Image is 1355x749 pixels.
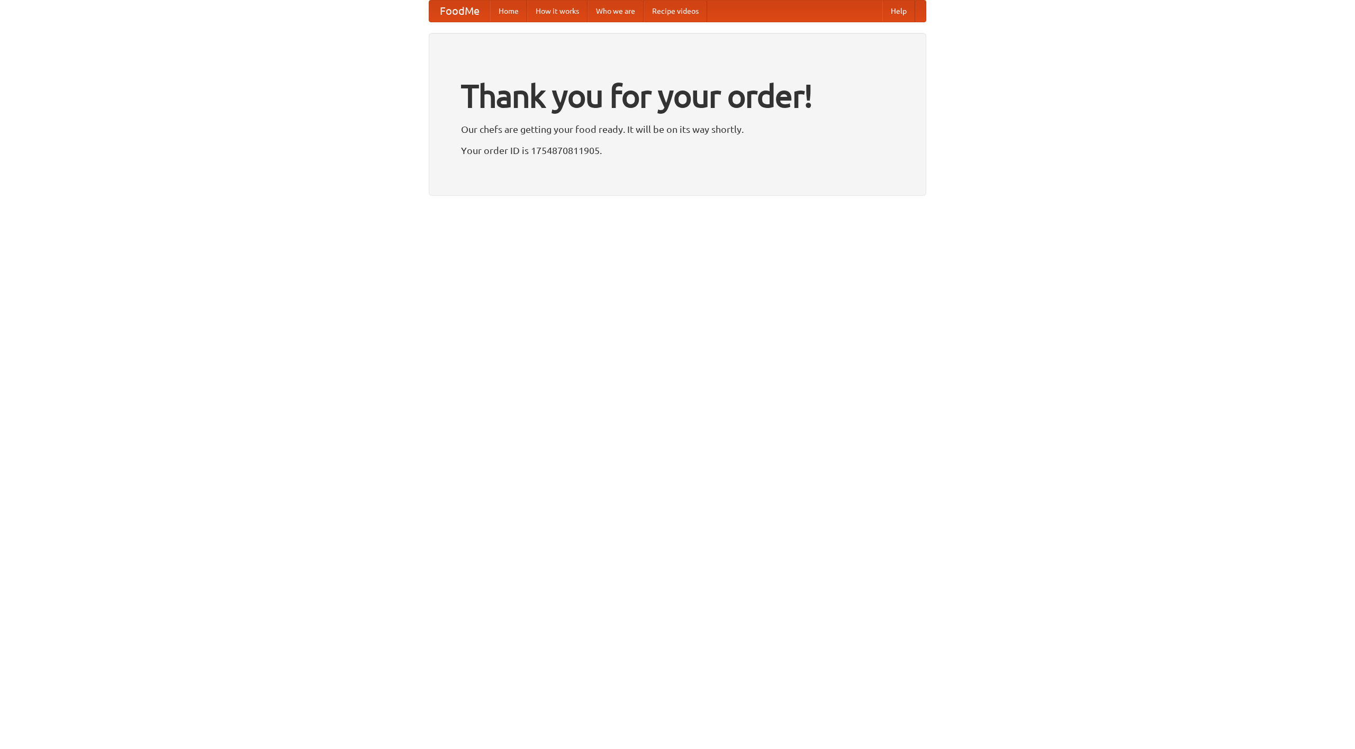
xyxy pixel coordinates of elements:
a: FoodMe [429,1,490,22]
p: Our chefs are getting your food ready. It will be on its way shortly. [461,121,894,137]
a: Help [882,1,915,22]
a: How it works [527,1,588,22]
a: Home [490,1,527,22]
a: Recipe videos [644,1,707,22]
h1: Thank you for your order! [461,70,894,121]
a: Who we are [588,1,644,22]
p: Your order ID is 1754870811905. [461,142,894,158]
